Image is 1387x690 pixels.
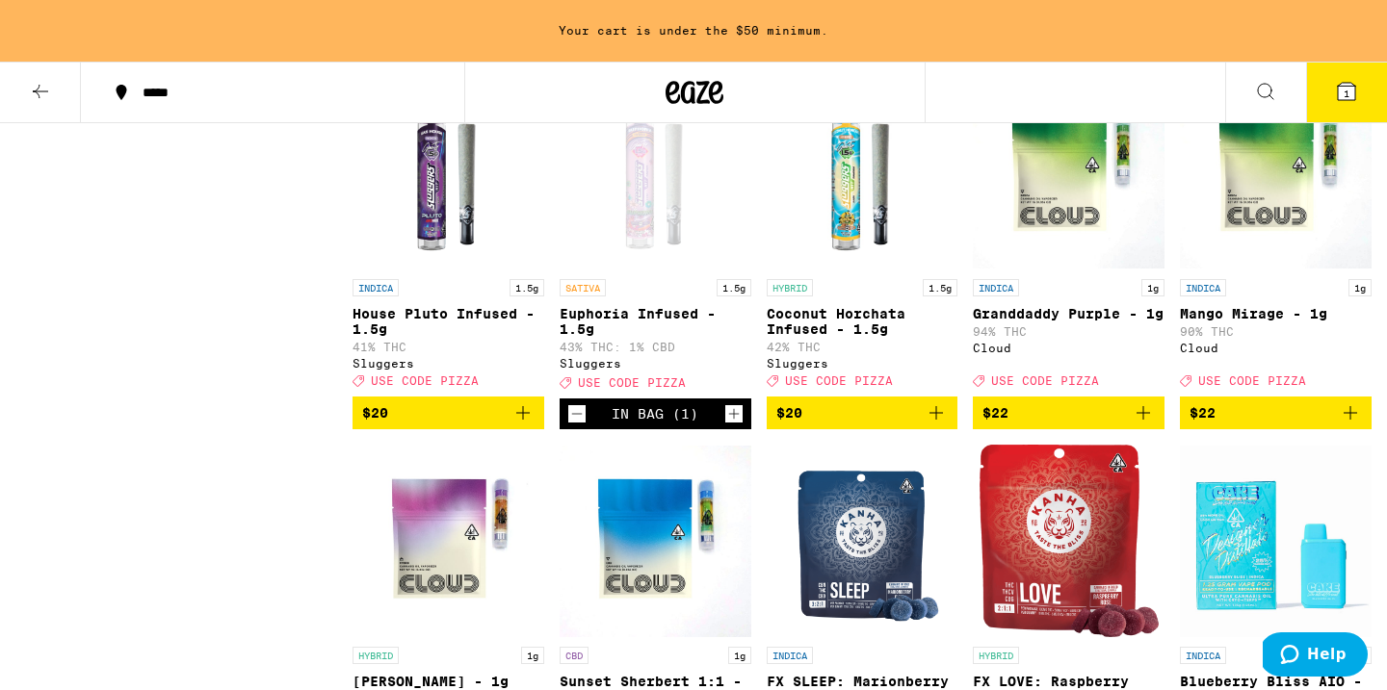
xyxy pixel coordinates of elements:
span: 1 [1344,88,1349,99]
p: 43% THC: 1% CBD [560,341,751,353]
p: 1g [728,647,751,664]
span: $22 [982,405,1008,421]
button: 1 [1306,63,1387,122]
a: Open page for Granddaddy Purple - 1g from Cloud [973,77,1165,396]
p: Mango Mirage - 1g [1180,306,1372,321]
a: Open page for Mango Mirage - 1g from Cloud [1180,77,1372,396]
button: Add to bag [353,396,544,429]
img: Cake She Hits Different - Blueberry Bliss AIO - 1.25g [1180,445,1372,637]
p: 90% THC [1180,325,1372,338]
span: USE CODE PIZZA [785,374,893,387]
p: HYBRID [767,279,813,296]
div: In Bag (1) [612,406,698,422]
p: HYBRID [353,647,399,664]
div: Cloud [973,342,1165,354]
div: Sluggers [353,357,544,370]
button: Add to bag [767,396,958,429]
p: INDICA [1180,279,1226,296]
button: Increment [724,404,744,423]
p: Granddaddy Purple - 1g [973,306,1165,321]
span: USE CODE PIZZA [991,374,1099,387]
span: USE CODE PIZZA [1198,374,1306,387]
img: Cloud - Runtz - 1g [353,445,544,637]
img: Kanha - FX LOVE: Raspberry Rose 2:1:1 Gummies [980,445,1159,637]
a: Open page for Euphoria Infused - 1.5g from Sluggers [560,77,751,398]
p: HYBRID [973,647,1019,664]
p: 1.5g [510,279,544,296]
p: 41% THC [353,341,544,353]
div: Sluggers [767,357,958,370]
div: Sluggers [560,357,751,370]
span: $20 [776,405,802,421]
span: USE CODE PIZZA [371,374,479,387]
p: Coconut Horchata Infused - 1.5g [767,306,958,337]
button: Add to bag [973,396,1165,429]
img: Kanha - FX SLEEP: Marionberry Plum 3:2:1 Gummies [782,445,943,637]
a: Open page for Coconut Horchata Infused - 1.5g from Sluggers [767,77,958,396]
p: 94% THC [973,325,1165,338]
p: 1g [521,647,544,664]
p: INDICA [767,647,813,664]
img: Sluggers - Coconut Horchata Infused - 1.5g [767,77,958,269]
iframe: Opens a widget where you can find more information [1263,632,1368,680]
p: 1g [1348,279,1372,296]
p: 1.5g [717,279,751,296]
p: 42% THC [767,341,958,353]
button: Add to bag [1180,396,1372,429]
span: $20 [362,405,388,421]
span: USE CODE PIZZA [578,376,686,389]
p: SATIVA [560,279,606,296]
p: 1g [1141,279,1165,296]
button: Decrement [567,404,587,423]
p: 1.5g [923,279,957,296]
p: House Pluto Infused - 1.5g [353,306,544,337]
div: Cloud [1180,342,1372,354]
img: Sluggers - House Pluto Infused - 1.5g [353,77,544,269]
span: $22 [1190,405,1216,421]
p: CBD [560,647,589,664]
a: Open page for House Pluto Infused - 1.5g from Sluggers [353,77,544,396]
p: INDICA [973,279,1019,296]
p: INDICA [353,279,399,296]
img: Cloud - Sunset Sherbert 1:1 - 1g [560,445,751,637]
p: Euphoria Infused - 1.5g [560,306,751,337]
p: [PERSON_NAME] - 1g [353,674,544,689]
img: Cloud - Mango Mirage - 1g [1180,77,1372,269]
p: INDICA [1180,647,1226,664]
img: Cloud - Granddaddy Purple - 1g [973,77,1165,269]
